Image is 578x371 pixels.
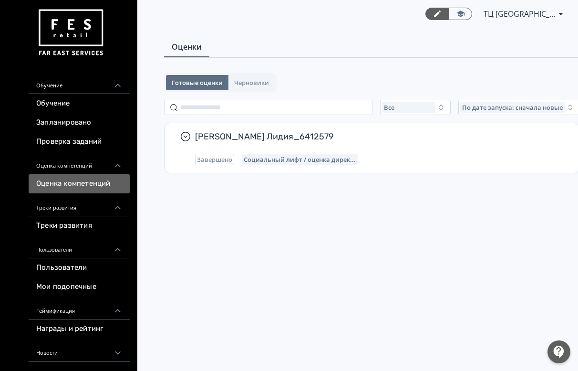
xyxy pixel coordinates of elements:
[484,8,555,20] span: ТЦ Мадагаскар Чебоксары СИН 6412579
[29,71,130,94] div: Обучение
[29,174,130,193] a: Оценка компетенций
[29,339,130,361] div: Новости
[29,319,130,339] a: Награды и рейтинг
[29,277,130,297] a: Мои подопечные
[29,151,130,174] div: Оценка компетенций
[29,258,130,277] a: Пользователи
[449,8,472,20] a: Переключиться в режим ученика
[29,297,130,319] div: Геймификация
[384,104,394,111] span: Все
[166,75,228,90] button: Готовые оценки
[234,79,269,86] span: Черновики
[29,216,130,235] a: Треки развития
[172,79,223,86] span: Готовые оценки
[36,6,105,60] img: https://files.teachbase.ru/system/account/57463/logo/medium-936fc5084dd2c598f50a98b9cbe0469a.png
[244,156,356,163] span: Социальный лифт / оценка директора магазина
[29,235,130,258] div: Пользователи
[380,100,451,115] button: Все
[29,132,130,151] a: Проверка заданий
[462,104,563,111] span: По дате запуска: сначала новые
[29,94,130,113] a: Обучение
[228,75,275,90] button: Черновики
[29,113,130,132] a: Запланировано
[197,156,232,163] span: Завершено
[172,41,202,53] span: Оценки
[195,131,557,142] span: [PERSON_NAME] Лидия_6412579
[29,193,130,216] div: Треки развития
